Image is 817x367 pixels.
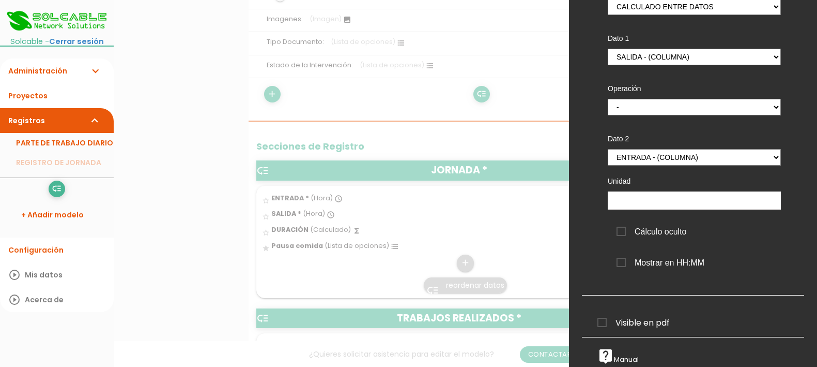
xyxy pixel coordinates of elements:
label: Unidad [608,176,781,186]
a: live_helpManual [597,355,639,364]
span: Visible en pdf [597,316,670,329]
span: Cálculo oculto [616,225,687,238]
label: Dato 2 [608,134,781,144]
label: Operación [608,83,781,94]
label: Dato 1 [608,33,781,43]
i: live_help [597,348,614,364]
span: Mostrar en HH:MM [616,256,704,269]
